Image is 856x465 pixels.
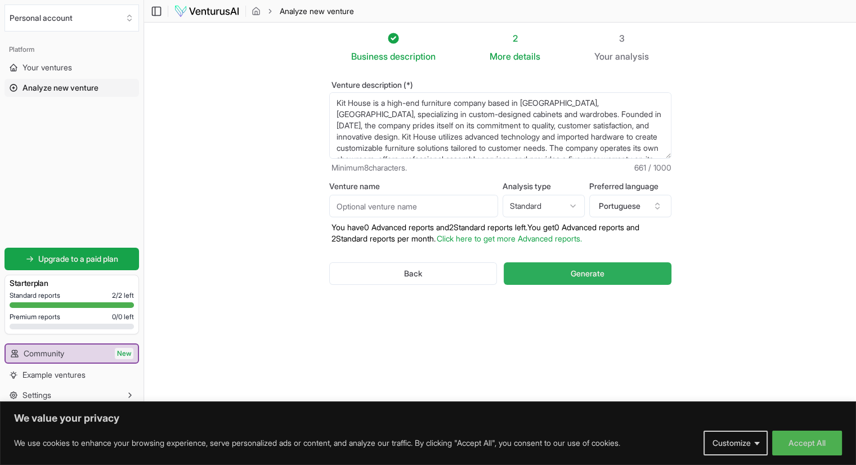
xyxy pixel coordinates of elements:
button: Customize [703,431,768,455]
span: Standard reports [10,291,60,300]
input: Optional venture name [329,195,498,217]
a: Your ventures [5,59,139,77]
span: 661 / 1000 [634,162,671,173]
button: Generate [504,262,671,285]
span: Community [24,348,64,359]
nav: breadcrumb [252,6,354,17]
span: Business [351,50,388,63]
span: Analyze new venture [280,6,354,17]
a: Upgrade to a paid plan [5,248,139,270]
button: Settings [5,386,139,404]
span: Upgrade to a paid plan [38,253,118,265]
button: Accept All [772,431,842,455]
button: Portuguese [589,195,671,217]
span: More [490,50,511,63]
a: Analyze new venture [5,79,139,97]
span: New [115,348,133,359]
span: details [513,51,540,62]
button: Select an organization [5,5,139,32]
label: Preferred language [589,182,671,190]
a: CommunityNew [6,345,138,363]
span: Example ventures [23,369,86,381]
span: description [390,51,436,62]
span: Your ventures [23,62,72,73]
label: Venture description (*) [329,81,671,89]
span: analysis [615,51,649,62]
div: 2 [490,32,540,45]
a: Click here to get more Advanced reports. [437,234,582,243]
span: Minimum 8 characters. [331,162,407,173]
p: We use cookies to enhance your browsing experience, serve personalized ads or content, and analyz... [14,436,620,450]
a: Example ventures [5,366,139,384]
span: 0 / 0 left [112,312,134,321]
p: You have 0 Advanced reports and 2 Standard reports left. Y ou get 0 Advanced reports and 2 Standa... [329,222,671,244]
span: Generate [571,268,604,279]
span: 2 / 2 left [112,291,134,300]
span: Premium reports [10,312,60,321]
img: logo [174,5,240,18]
p: We value your privacy [14,412,842,425]
button: Back [329,262,498,285]
span: Your [594,50,613,63]
textarea: Kit House is a high-end furniture company based in [GEOGRAPHIC_DATA], [GEOGRAPHIC_DATA], speciali... [329,92,671,159]
label: Analysis type [503,182,585,190]
div: Platform [5,41,139,59]
span: Settings [23,390,51,401]
label: Venture name [329,182,498,190]
h3: Starter plan [10,278,134,289]
span: Analyze new venture [23,82,98,93]
div: 3 [594,32,649,45]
